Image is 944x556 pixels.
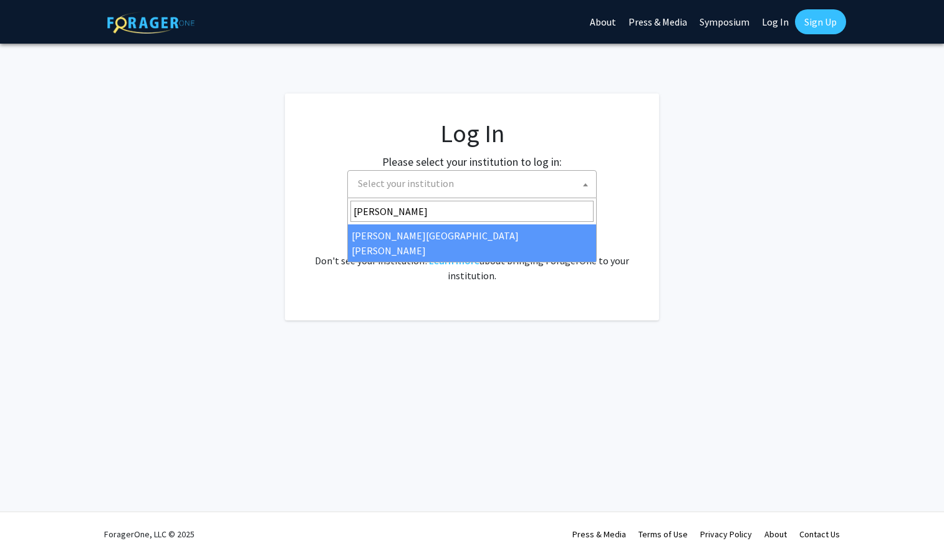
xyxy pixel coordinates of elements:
div: ForagerOne, LLC © 2025 [104,512,195,556]
span: Select your institution [347,170,597,198]
iframe: Chat [9,500,53,547]
a: Privacy Policy [700,529,752,540]
span: Select your institution [358,177,454,189]
a: Contact Us [799,529,840,540]
a: Sign Up [795,9,846,34]
div: No account? . Don't see your institution? about bringing ForagerOne to your institution. [310,223,634,283]
a: Terms of Use [638,529,688,540]
li: [PERSON_NAME][GEOGRAPHIC_DATA][PERSON_NAME] [348,224,596,262]
label: Please select your institution to log in: [382,153,562,170]
a: Press & Media [572,529,626,540]
a: About [764,529,787,540]
h1: Log In [310,118,634,148]
span: Select your institution [353,171,596,196]
img: ForagerOne Logo [107,12,195,34]
input: Search [350,201,594,222]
